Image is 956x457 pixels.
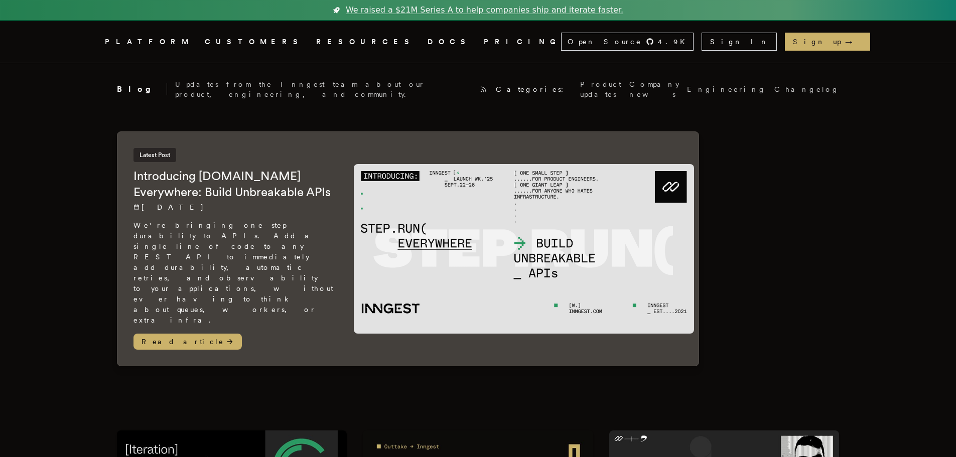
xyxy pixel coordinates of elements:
[205,36,304,48] a: CUSTOMERS
[133,148,176,162] span: Latest Post
[133,220,334,326] p: We're bringing one-step durability to APIs. Add a single line of code to any REST API to immediat...
[105,36,193,48] button: PLATFORM
[354,164,695,334] img: Featured image for Introducing Step.Run Everywhere: Build Unbreakable APIs blog post
[484,36,561,48] a: PRICING
[629,79,679,99] a: Company news
[316,36,416,48] button: RESOURCES
[580,79,621,99] a: Product updates
[687,84,766,94] a: Engineering
[175,79,472,99] p: Updates from the Inngest team about our product, engineering, and community.
[774,84,840,94] a: Changelog
[133,334,242,350] span: Read article
[785,33,870,51] a: Sign up
[133,202,334,212] p: [DATE]
[658,37,691,47] span: 4.9 K
[117,83,167,95] h2: Blog
[845,37,862,47] span: →
[346,4,623,16] span: We raised a $21M Series A to help companies ship and iterate faster.
[133,168,334,200] h2: Introducing [DOMAIN_NAME] Everywhere: Build Unbreakable APIs
[702,33,777,51] a: Sign In
[428,36,472,48] a: DOCS
[568,37,642,47] span: Open Source
[117,131,699,366] a: Latest PostIntroducing [DOMAIN_NAME] Everywhere: Build Unbreakable APIs[DATE] We're bringing one-...
[496,84,572,94] span: Categories:
[77,21,880,63] nav: Global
